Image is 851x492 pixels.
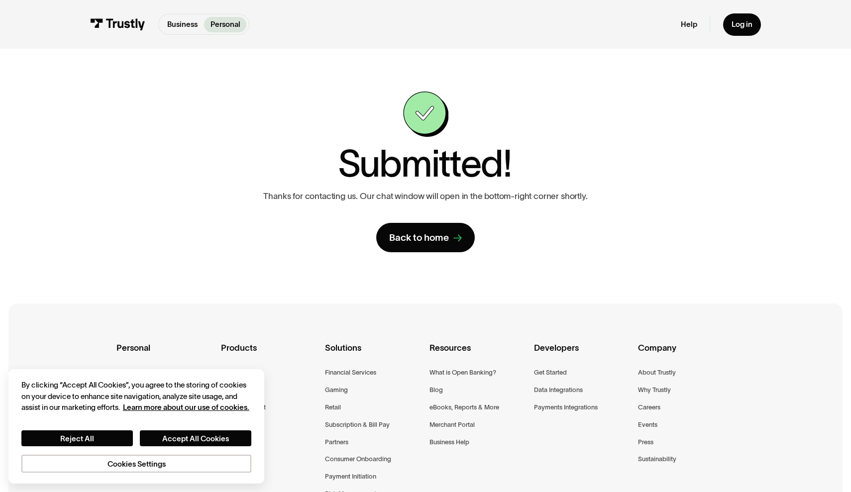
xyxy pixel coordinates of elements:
a: Gaming [325,385,348,395]
a: Consumer Onboarding [325,454,391,465]
div: Developers [534,341,631,368]
img: Trustly Logo [90,18,145,30]
a: Business Help [429,437,469,448]
div: Log in [732,19,752,29]
div: Solutions [325,341,422,368]
a: Merchant Portal [429,419,475,430]
p: Personal [211,19,240,30]
a: eBooks, Reports & More [429,402,499,413]
a: Data Integrations [534,385,583,395]
a: Payments Integrations [534,402,598,413]
div: Products [221,341,318,368]
div: Company [638,341,735,368]
a: Press [638,437,653,448]
div: Back to home [389,231,449,244]
p: Business [167,19,198,30]
p: Thanks for contacting us. Our chat window will open in the bottom-right corner shortly. [263,191,587,201]
a: Financial Services [325,367,376,378]
a: Help [681,19,697,29]
a: More information about your privacy, opens in a new tab [123,403,249,411]
button: Cookies Settings [21,455,251,473]
a: Log in [723,13,761,36]
a: Back to home [376,223,474,252]
button: Accept All Cookies [140,430,251,446]
button: Reject All [21,430,133,446]
div: By clicking “Accept All Cookies”, you agree to the storing of cookies on your device to enhance s... [21,380,251,413]
a: Sustainability [638,454,676,465]
a: Business [161,17,204,32]
a: About Trustly [638,367,676,378]
a: Events [638,419,657,430]
div: Privacy [21,380,251,473]
a: Get Started [534,367,567,378]
a: Retail [325,402,341,413]
div: Personal [116,341,213,368]
a: Trustly Pay [221,367,252,378]
a: Why Trustly [638,385,671,395]
a: Payment Initiation [325,471,376,482]
div: Cookie banner [8,369,264,484]
a: Home [116,367,134,378]
a: Careers [638,402,660,413]
a: Partners [325,437,348,448]
a: Subscription & Bill Pay [325,419,390,430]
a: Personal [204,17,247,32]
div: Resources [429,341,526,368]
a: Blog [429,385,443,395]
a: What is Open Banking? [429,367,496,378]
h1: Submitted! [338,145,512,183]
